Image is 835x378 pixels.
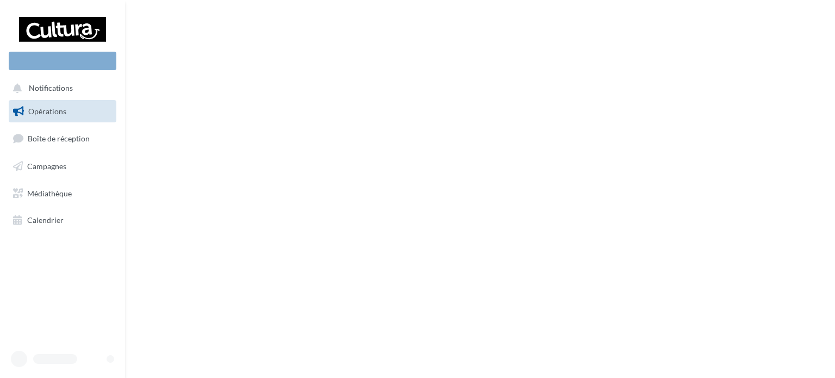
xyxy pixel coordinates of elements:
a: Campagnes [7,155,119,178]
span: Boîte de réception [28,134,90,143]
span: Calendrier [27,215,64,225]
a: Calendrier [7,209,119,232]
span: Campagnes [27,162,66,171]
span: Médiathèque [27,188,72,197]
span: Notifications [29,84,73,93]
div: Nouvelle campagne [9,52,116,70]
a: Opérations [7,100,119,123]
a: Boîte de réception [7,127,119,150]
span: Opérations [28,107,66,116]
a: Médiathèque [7,182,119,205]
